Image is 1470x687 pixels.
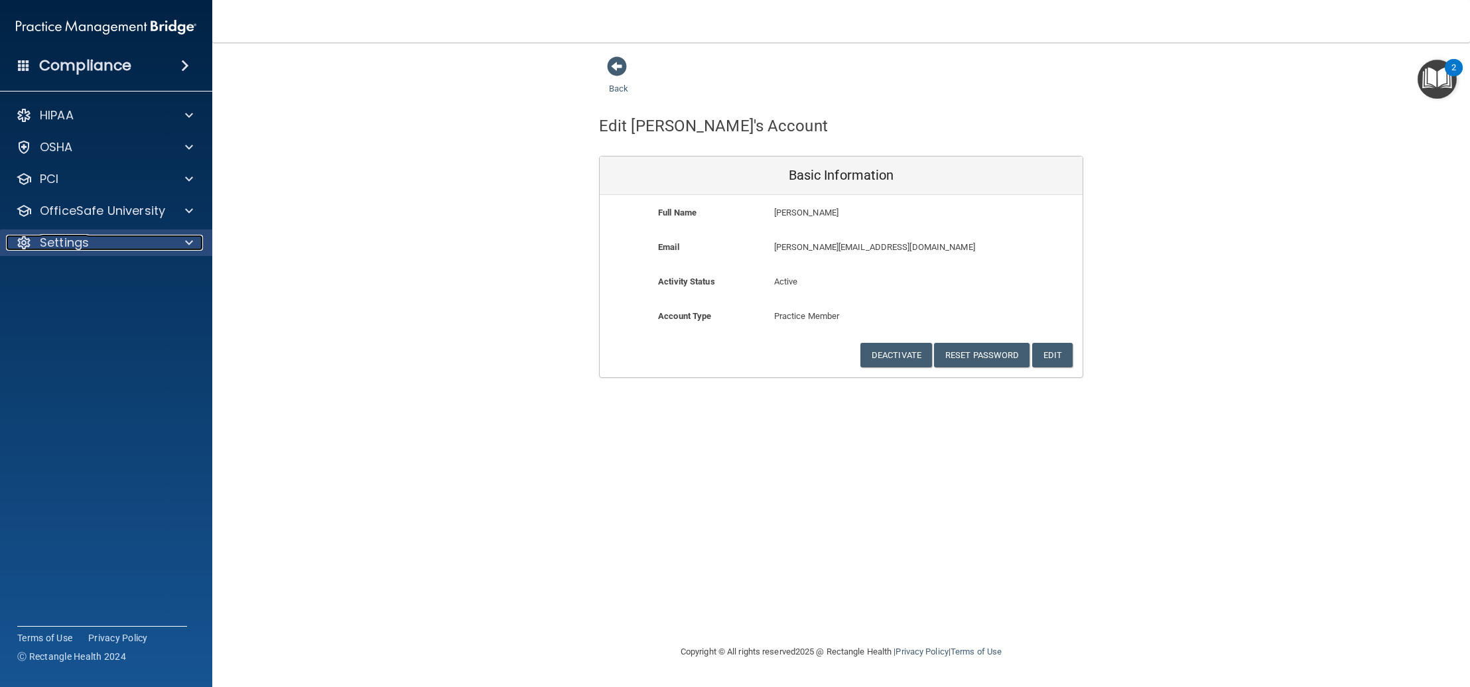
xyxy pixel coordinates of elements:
[658,242,679,252] b: Email
[658,311,711,321] b: Account Type
[774,274,909,290] p: Active
[896,647,948,656] a: Privacy Policy
[599,117,828,135] h4: Edit [PERSON_NAME]'s Account
[609,68,628,94] a: Back
[16,171,193,187] a: PCI
[774,205,986,221] p: [PERSON_NAME]
[17,650,126,663] span: Ⓒ Rectangle Health 2024
[600,156,1083,195] div: Basic Information
[17,631,72,645] a: Terms of Use
[40,203,165,219] p: OfficeSafe University
[40,107,74,123] p: HIPAA
[658,208,697,218] b: Full Name
[1451,68,1456,85] div: 2
[39,56,131,75] h4: Compliance
[774,308,909,324] p: Practice Member
[16,235,193,251] a: Settings
[16,203,193,219] a: OfficeSafe University
[16,139,193,155] a: OSHA
[1418,60,1457,99] button: Open Resource Center, 2 new notifications
[658,277,715,286] b: Activity Status
[599,631,1083,673] div: Copyright © All rights reserved 2025 @ Rectangle Health | |
[40,235,89,251] p: Settings
[951,647,1002,656] a: Terms of Use
[16,14,196,40] img: PMB logo
[934,343,1030,367] button: Reset Password
[860,343,932,367] button: Deactivate
[88,631,148,645] a: Privacy Policy
[1032,343,1073,367] button: Edit
[774,239,986,255] p: [PERSON_NAME][EMAIL_ADDRESS][DOMAIN_NAME]
[40,139,73,155] p: OSHA
[40,171,58,187] p: PCI
[16,107,193,123] a: HIPAA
